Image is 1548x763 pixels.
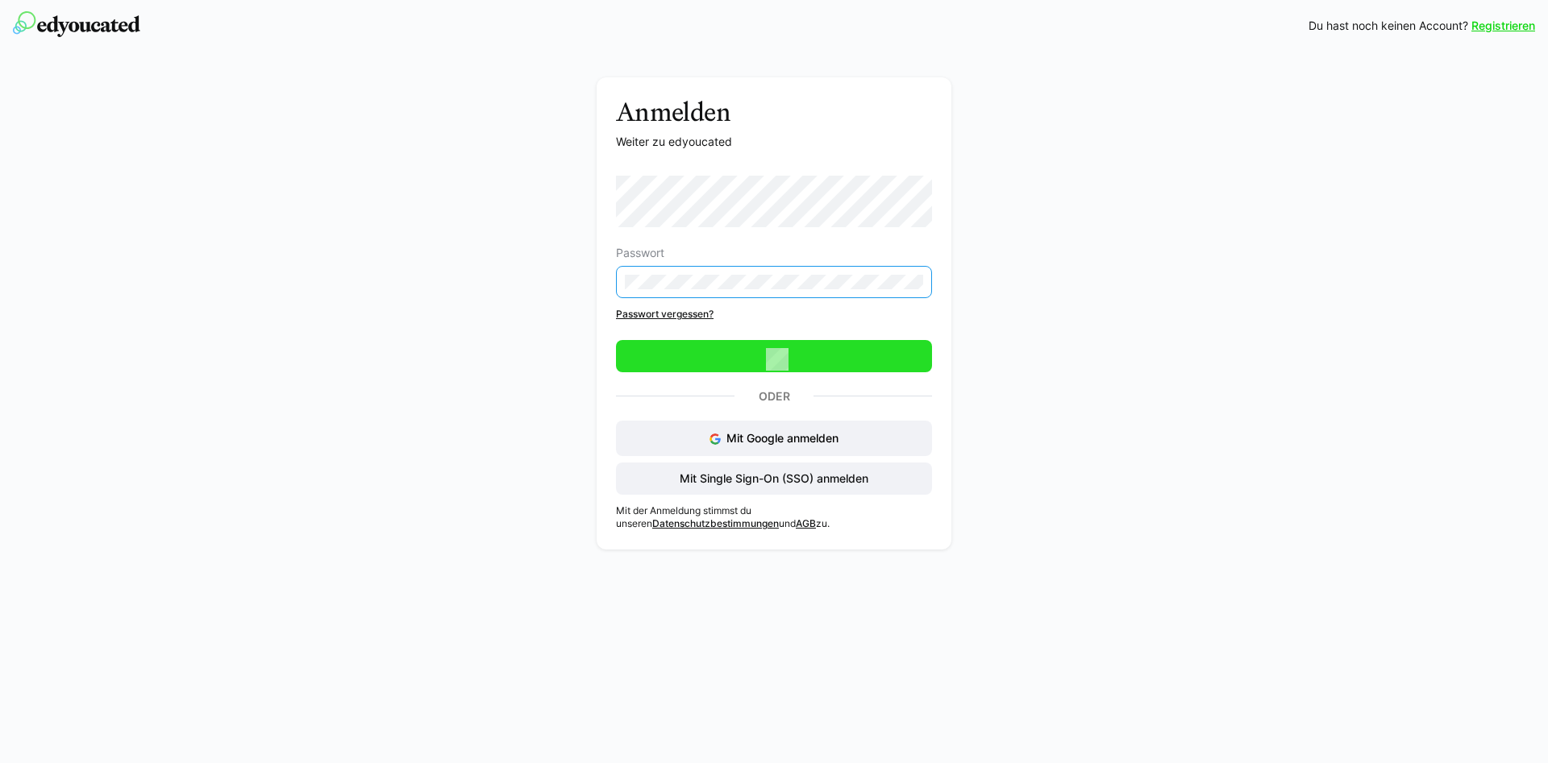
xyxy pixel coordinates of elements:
a: Datenschutzbestimmungen [652,517,779,529]
a: Registrieren [1471,18,1535,34]
p: Mit der Anmeldung stimmst du unseren und zu. [616,504,932,530]
span: Du hast noch keinen Account? [1309,18,1468,34]
button: Mit Single Sign-On (SSO) anmelden [616,462,932,495]
p: Weiter zu edyoucated [616,134,932,150]
a: AGB [796,517,816,529]
button: Mit Google anmelden [616,421,932,456]
span: Mit Google anmelden [726,431,838,445]
h3: Anmelden [616,97,932,127]
a: Passwort vergessen? [616,308,932,321]
p: Oder [734,385,814,408]
img: edyoucated [13,11,140,37]
span: Passwort [616,247,664,259]
span: Mit Single Sign-On (SSO) anmelden [677,471,871,487]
